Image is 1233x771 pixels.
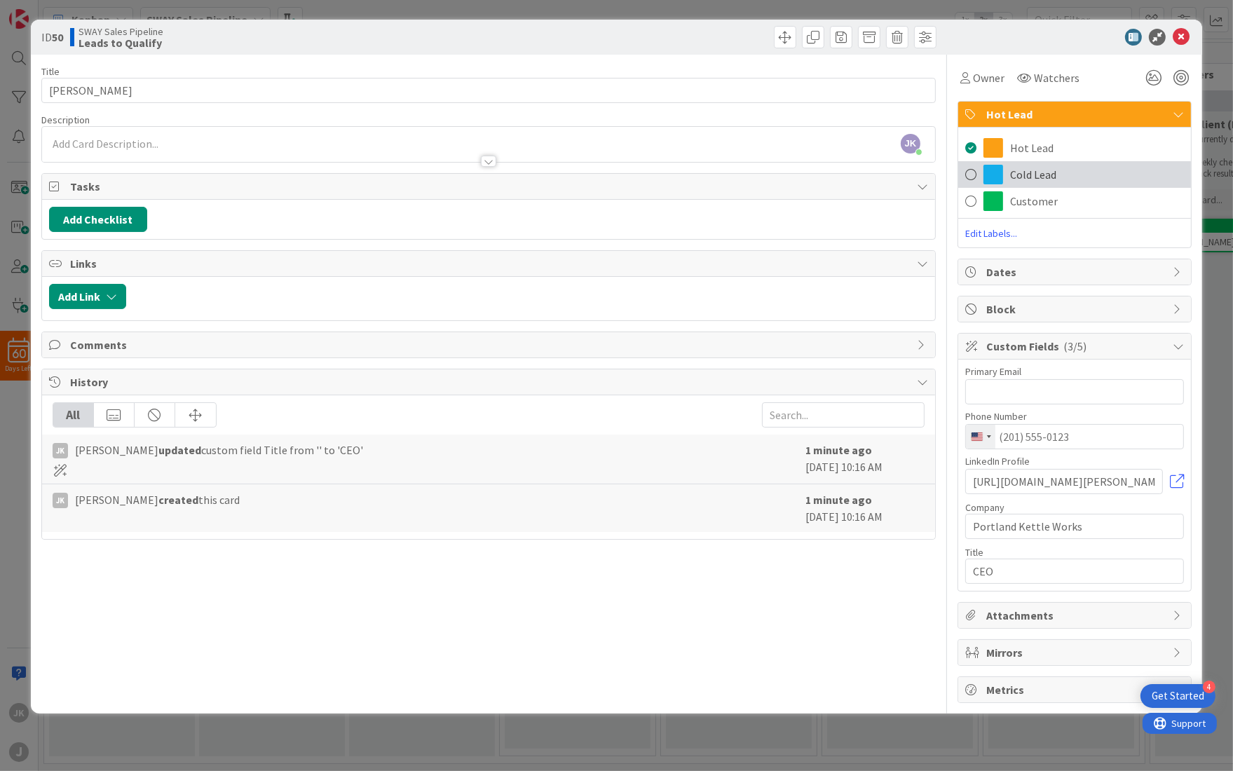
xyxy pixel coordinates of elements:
label: Company [965,501,1004,514]
span: Edit Labels... [958,226,1191,240]
span: Block [986,301,1166,318]
div: Primary Email [965,367,1184,376]
input: Search... [762,402,925,428]
input: (201) 555-0123 [965,424,1184,449]
span: Support [29,2,64,19]
span: [PERSON_NAME] custom field Title from '' to 'CEO' [75,442,363,458]
div: All [53,403,94,427]
span: Cold Lead [1010,166,1056,183]
span: SWAY Sales Pipeline [79,26,163,37]
div: [DATE] 10:16 AM [805,491,925,525]
span: Tasks [70,178,910,195]
span: Dates [986,264,1166,280]
label: Title [41,65,60,78]
span: Attachments [986,607,1166,624]
span: JK [901,134,920,153]
span: Custom Fields [986,338,1166,355]
span: Hot Lead [986,106,1166,123]
div: Phone Number [965,411,1184,421]
span: Mirrors [986,644,1166,661]
div: LinkedIn Profile [965,456,1184,466]
span: Customer [1010,193,1058,210]
button: Add Checklist [49,207,147,232]
b: Leads to Qualify [79,37,163,48]
span: ( 3/5 ) [1063,339,1086,353]
b: 1 minute ago [805,443,872,457]
span: Metrics [986,681,1166,698]
span: Watchers [1034,69,1079,86]
span: Hot Lead [1010,139,1054,156]
span: Comments [70,336,910,353]
b: updated [158,443,201,457]
input: type card name here... [41,78,936,103]
button: Add Link [49,284,126,309]
b: created [158,493,198,507]
span: History [70,374,910,390]
span: Links [70,255,910,272]
span: Owner [973,69,1004,86]
div: 4 [1203,681,1215,693]
label: Title [965,546,983,559]
div: Open Get Started checklist, remaining modules: 4 [1140,684,1215,708]
button: Selected country [966,425,995,449]
b: 1 minute ago [805,493,872,507]
span: Description [41,114,90,126]
div: [DATE] 10:16 AM [805,442,925,477]
div: Get Started [1152,689,1204,703]
span: [PERSON_NAME] this card [75,491,240,508]
b: 50 [52,30,63,44]
span: ID [41,29,63,46]
div: JK [53,443,68,458]
div: JK [53,493,68,508]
